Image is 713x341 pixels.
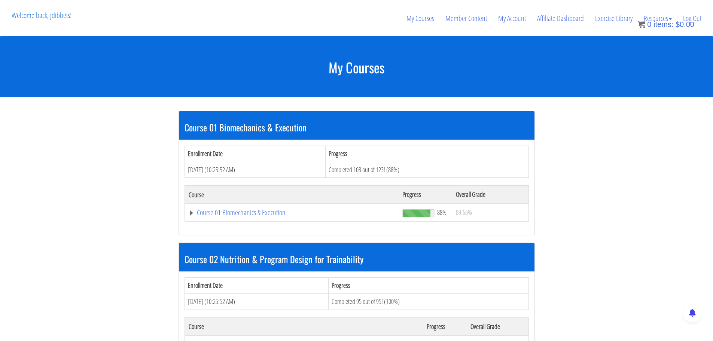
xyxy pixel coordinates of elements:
[638,21,645,28] img: icon11.png
[185,317,423,335] th: Course
[440,0,493,36] a: Member Content
[185,278,328,294] th: Enrollment Date
[423,317,466,335] th: Progress
[401,0,440,36] a: My Courses
[189,209,395,216] a: Course 01 Biomechanics & Execution
[638,0,677,36] a: Resources
[185,186,399,204] th: Course
[399,186,452,204] th: Progress
[676,20,694,28] bdi: 0.00
[676,20,680,28] span: $
[647,20,651,28] span: 0
[653,20,673,28] span: items:
[589,0,638,36] a: Exercise Library
[452,186,528,204] th: Overall Grade
[328,293,528,310] td: Completed 95 out of 95! (100%)
[467,317,528,335] th: Overall Grade
[638,20,694,28] a: 0 items: $0.00
[437,208,447,216] span: 88%
[493,0,531,36] a: My Account
[185,254,529,264] h3: Course 02 Nutrition & Program Design for Trainability
[185,293,328,310] td: [DATE] (10:25:52 AM)
[328,278,528,294] th: Progress
[677,0,707,36] a: Log Out
[185,146,326,162] th: Enrollment Date
[185,162,326,178] td: [DATE] (10:25:52 AM)
[326,146,528,162] th: Progress
[185,122,529,132] h3: Course 01 Biomechanics & Execution
[452,204,528,222] td: 89.66%
[531,0,589,36] a: Affiliate Dashboard
[6,0,77,30] p: Welcome back, jdibbets!
[326,162,528,178] td: Completed 108 out of 123! (88%)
